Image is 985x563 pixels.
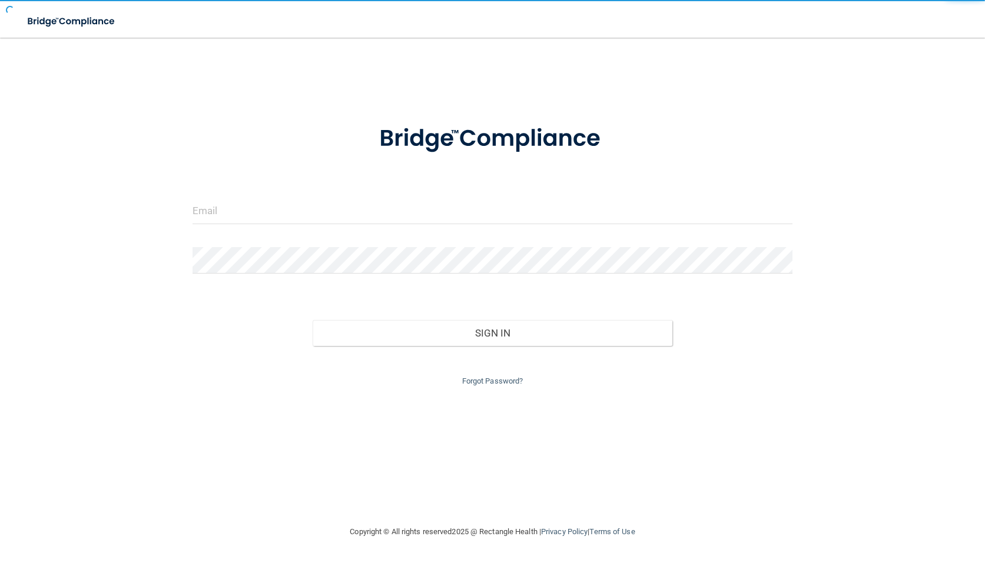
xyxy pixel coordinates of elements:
a: Privacy Policy [541,527,588,536]
a: Terms of Use [589,527,635,536]
div: Copyright © All rights reserved 2025 @ Rectangle Health | | [278,513,708,551]
img: bridge_compliance_login_screen.278c3ca4.svg [18,9,126,34]
input: Email [193,198,793,224]
img: bridge_compliance_login_screen.278c3ca4.svg [355,108,629,169]
a: Forgot Password? [462,377,523,385]
button: Sign In [313,320,673,346]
